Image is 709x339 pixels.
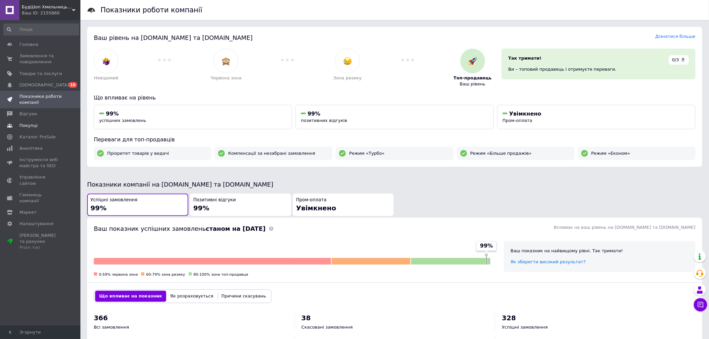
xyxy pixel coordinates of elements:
[210,75,242,81] span: Червона зона
[308,111,320,117] span: 99%
[591,150,630,156] span: Режим «Економ»
[19,157,62,169] span: Інструменти веб-майстра та SEO
[511,248,689,254] div: Ваш показник на найвищому рівні. Так тримати!
[511,259,586,264] a: Як зберегти високий результат?
[681,58,686,62] span: ?
[468,57,477,65] img: :rocket:
[694,298,707,312] button: Чат з покупцем
[19,245,62,251] div: Prom топ
[301,118,347,123] span: позитивних відгуків
[19,111,37,117] span: Відгуки
[95,291,166,301] button: Що впливає на показник
[94,94,156,101] span: Що впливає на рівень
[296,197,327,203] span: Пром-оплата
[296,204,336,212] span: Увімкнено
[3,23,79,36] input: Пошук
[193,204,209,212] span: 99%
[94,314,108,322] span: 366
[94,34,253,41] span: Ваш рівень на [DOMAIN_NAME] та [DOMAIN_NAME]
[190,194,291,216] button: Позитивні відгуки99%
[90,204,107,212] span: 99%
[508,66,689,72] div: Ви – топовий продавець і отримуєте переваги.
[94,105,292,129] button: 99%успішних замовлень
[19,221,54,227] span: Налаштування
[349,150,385,156] span: Режим «Турбо»
[94,225,266,232] span: Ваш показник успішних замовлень
[669,55,689,65] div: 0/3
[19,71,62,77] span: Товари та послуги
[460,81,486,87] span: Ваш рівень
[502,325,548,330] span: Успішні замовлення
[19,42,38,48] span: Головна
[502,314,516,322] span: 328
[296,105,494,129] button: 99%позитивних відгуків
[508,56,541,61] span: Так тримати!
[509,111,541,117] span: Увімкнено
[19,123,38,129] span: Покупці
[503,118,532,123] span: Пром-оплата
[19,174,62,186] span: Управління сайтом
[655,34,696,39] a: Дізнатися більше
[194,272,248,277] span: 80-100% зона топ-продавця
[19,53,62,65] span: Замовлення та повідомлення
[106,111,119,117] span: 99%
[19,232,62,251] span: [PERSON_NAME] та рахунки
[22,4,72,10] span: БудШоп Хмельницький
[94,136,175,143] span: Переваги для топ-продавців
[94,75,119,81] span: Невідомий
[19,192,62,204] span: Гаманець компанії
[94,325,129,330] span: Всі замовлення
[293,194,394,216] button: Пром-оплатаУвімкнено
[22,10,80,16] div: Ваш ID: 2155860
[343,57,352,65] img: :disappointed_relieved:
[19,145,43,151] span: Аналітика
[217,291,270,301] button: Причини скасувань
[554,225,696,230] span: Впливає на ваш рівень на [DOMAIN_NAME] та [DOMAIN_NAME]
[19,93,62,106] span: Показники роботи компанії
[107,150,169,156] span: Пріоритет товарів у видачі
[19,209,37,215] span: Маркет
[99,272,138,277] span: 0-59% червона зона
[333,75,362,81] span: Зона ризику
[302,325,353,330] span: Скасовані замовлення
[454,75,492,81] span: Топ-продавець
[470,150,532,156] span: Режим «Більше продажів»
[69,82,77,88] span: 10
[222,57,230,65] img: :see_no_evil:
[99,118,146,123] span: успішних замовлень
[302,314,311,322] span: 38
[19,82,69,88] span: [DEMOGRAPHIC_DATA]
[101,6,202,14] h1: Показники роботи компанії
[19,134,56,140] span: Каталог ProSale
[87,194,188,216] button: Успішні замовлення99%
[480,242,493,250] span: 99%
[228,150,315,156] span: Компенсації за незабрані замовлення
[90,197,137,203] span: Успішні замовлення
[146,272,185,277] span: 60-79% зона ризику
[102,57,111,65] img: :woman-shrugging:
[166,291,217,301] button: Як розраховується
[497,105,696,129] button: УвімкненоПром-оплата
[193,197,236,203] span: Позитивні відгуки
[87,181,273,188] span: Показники компанії на [DOMAIN_NAME] та [DOMAIN_NAME]
[206,225,265,232] b: станом на [DATE]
